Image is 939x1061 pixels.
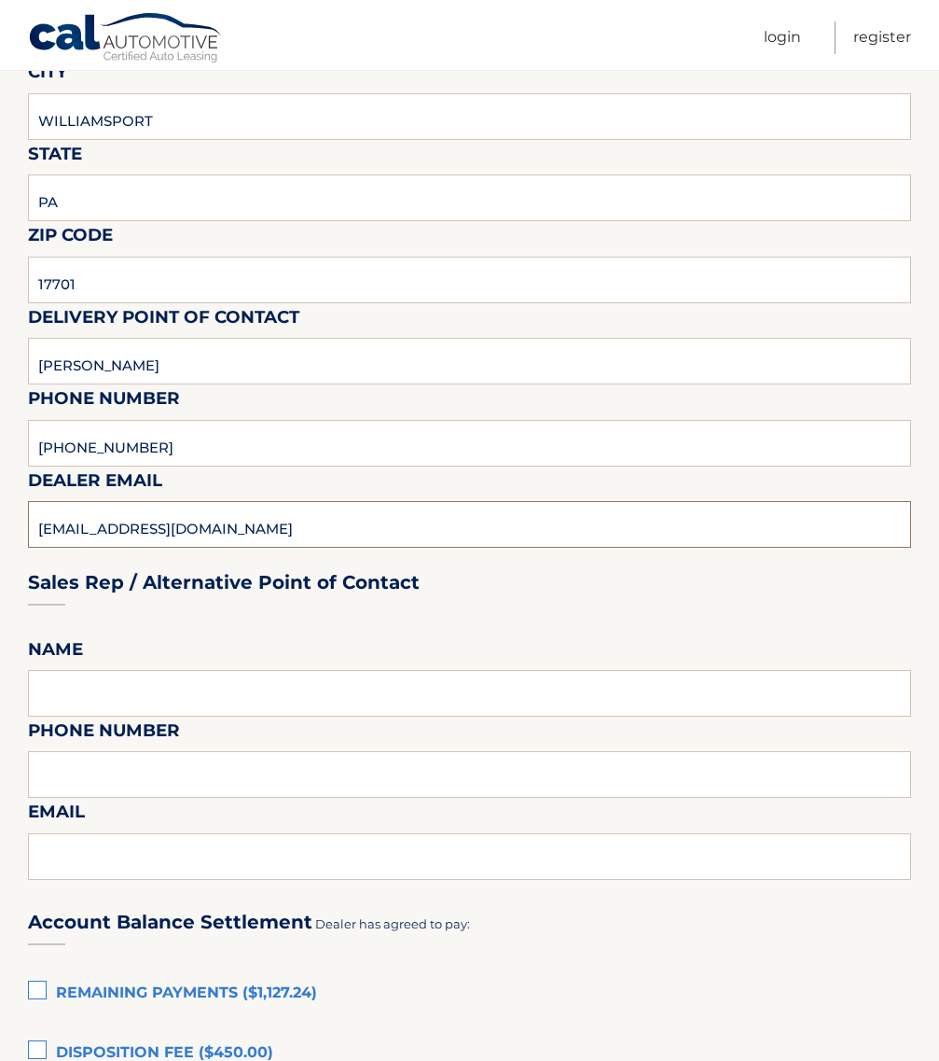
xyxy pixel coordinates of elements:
[764,21,801,54] a: Login
[28,467,162,501] label: Dealer Email
[853,21,911,54] a: Register
[28,303,299,338] label: Delivery Point of Contact
[28,12,224,66] a: Cal Automotive
[28,717,180,751] label: Phone Number
[28,58,67,92] label: City
[28,798,85,832] label: Email
[28,975,911,1012] label: Remaining Payments ($1,127.24)
[28,635,83,670] label: Name
[315,916,470,931] span: Dealer has agreed to pay:
[28,140,82,175] label: State
[28,384,180,419] label: Phone Number
[28,571,420,594] h3: Sales Rep / Alternative Point of Contact
[28,221,113,256] label: Zip Code
[28,911,312,934] h3: Account Balance Settlement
